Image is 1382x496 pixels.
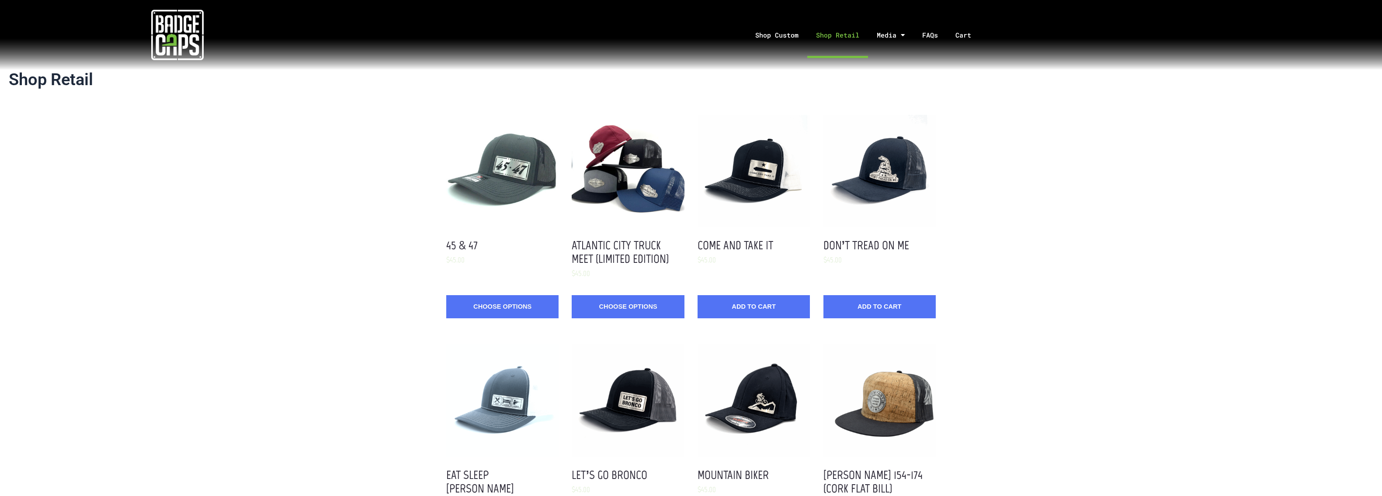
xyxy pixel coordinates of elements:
button: Add to Cart [698,295,810,318]
a: 45 & 47 [446,238,478,252]
button: Atlantic City Truck Meet Hat Options [572,115,684,227]
span: $45.00 [572,269,590,278]
a: Choose Options [446,295,559,318]
a: Atlantic City Truck Meet (Limited Edition) [572,238,669,266]
button: Add to Cart [823,295,936,318]
a: Come and Take It [698,238,773,252]
a: Let’s Go Bronco [572,468,647,482]
a: Cart [947,12,991,58]
h1: Shop Retail [9,70,1373,90]
span: $45.00 [823,255,842,265]
nav: Menu [355,12,1382,58]
a: Shop Retail [807,12,868,58]
a: Shop Custom [747,12,807,58]
img: badgecaps white logo with green acccent [151,9,204,61]
a: Eat Sleep [PERSON_NAME] [446,468,514,496]
span: $45.00 [572,485,590,494]
a: Choose Options [572,295,684,318]
a: FAQs [913,12,947,58]
a: Don’t Tread on Me [823,238,910,252]
a: Media [868,12,913,58]
span: $45.00 [698,255,716,265]
a: Mountain Biker [698,468,769,482]
span: $45.00 [446,255,465,265]
a: [PERSON_NAME] 154-174 (Cork Flat Bill) [823,468,923,496]
span: $45.00 [698,485,716,494]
